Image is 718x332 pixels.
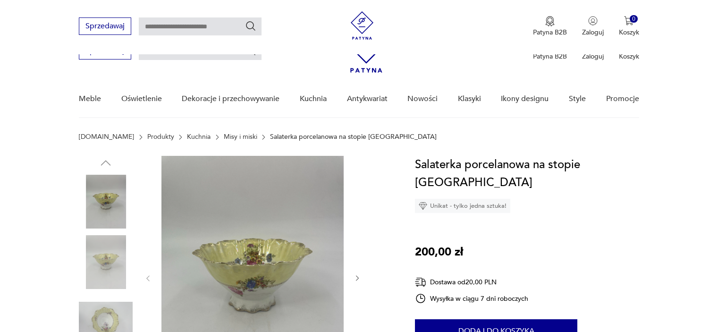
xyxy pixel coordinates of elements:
a: Meble [79,81,101,117]
p: Koszyk [619,52,639,61]
p: Koszyk [619,28,639,37]
a: Sprzedawaj [79,24,131,30]
img: Ikonka użytkownika [588,16,598,26]
a: Kuchnia [187,133,211,141]
a: Ikona medaluPatyna B2B [533,16,567,37]
img: Zdjęcie produktu Salaterka porcelanowa na stopie Silesia [79,175,133,229]
a: Klasyki [458,81,481,117]
div: 0 [630,15,638,23]
a: [DOMAIN_NAME] [79,133,134,141]
p: 200,00 zł [415,243,463,261]
a: Antykwariat [347,81,388,117]
h1: Salaterka porcelanowa na stopie [GEOGRAPHIC_DATA] [415,156,639,192]
img: Ikona medalu [545,16,555,26]
button: Sprzedawaj [79,17,131,35]
a: Misy i miski [224,133,257,141]
a: Style [569,81,586,117]
p: Patyna B2B [533,28,567,37]
a: Dekoracje i przechowywanie [182,81,279,117]
a: Sprzedawaj [79,48,131,55]
p: Zaloguj [582,52,604,61]
img: Zdjęcie produktu Salaterka porcelanowa na stopie Silesia [79,235,133,289]
div: Dostawa od 20,00 PLN [415,276,528,288]
a: Produkty [147,133,174,141]
a: Nowości [407,81,438,117]
p: Salaterka porcelanowa na stopie [GEOGRAPHIC_DATA] [270,133,437,141]
img: Patyna - sklep z meblami i dekoracjami vintage [348,11,376,40]
p: Zaloguj [582,28,604,37]
p: Patyna B2B [533,52,567,61]
div: Wysyłka w ciągu 7 dni roboczych [415,293,528,304]
button: Szukaj [245,20,256,32]
button: Patyna B2B [533,16,567,37]
a: Ikony designu [501,81,549,117]
a: Kuchnia [300,81,327,117]
button: Zaloguj [582,16,604,37]
a: Oświetlenie [121,81,162,117]
button: 0Koszyk [619,16,639,37]
img: Ikona koszyka [624,16,634,26]
div: Unikat - tylko jedna sztuka! [415,199,510,213]
img: Ikona dostawy [415,276,426,288]
img: Ikona diamentu [419,202,427,210]
a: Promocje [606,81,639,117]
